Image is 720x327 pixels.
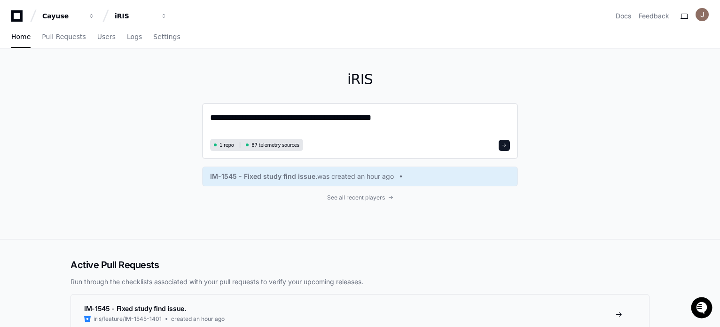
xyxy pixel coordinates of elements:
a: See all recent players [202,194,518,201]
div: We're available if you need us! [32,80,119,87]
span: iris/feature/IM-1545-1401 [94,315,162,323]
a: Docs [616,11,631,21]
span: was created an hour ago [317,172,394,181]
img: PlayerZero [9,9,28,28]
img: ACg8ocL0-VV38dUbyLUN_j_Ryupr2ywH6Bky3aOUOf03hrByMsB9Zg=s96-c [696,8,709,21]
iframe: Open customer support [690,296,715,321]
a: Home [11,26,31,48]
span: Pylon [94,99,114,106]
span: IM-1545 - Fixed study find issue. [210,172,317,181]
span: 1 repo [219,142,234,149]
a: IM-1545 - Fixed study find issue.was created an hour ago [210,172,510,181]
span: created an hour ago [171,315,225,323]
button: Cayuse [39,8,99,24]
h2: Active Pull Requests [70,258,650,271]
span: IM-1545 - Fixed study find issue. [84,304,186,312]
a: Pull Requests [42,26,86,48]
div: Start new chat [32,70,154,80]
button: iRIS [111,8,171,24]
span: Users [97,34,116,40]
a: Users [97,26,116,48]
button: Feedback [639,11,669,21]
span: See all recent players [327,194,385,201]
span: 87 telemetry sources [251,142,299,149]
a: Settings [153,26,180,48]
a: Powered byPylon [66,98,114,106]
span: Logs [127,34,142,40]
div: iRIS [115,11,155,21]
img: 1736555170064-99ba0984-63c1-480f-8ee9-699278ef63ed [9,70,26,87]
span: Home [11,34,31,40]
p: Run through the checklists associated with your pull requests to verify your upcoming releases. [70,277,650,287]
div: Cayuse [42,11,83,21]
div: Welcome [9,38,171,53]
a: Logs [127,26,142,48]
span: Settings [153,34,180,40]
h1: iRIS [202,71,518,88]
span: Pull Requests [42,34,86,40]
button: Start new chat [160,73,171,84]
